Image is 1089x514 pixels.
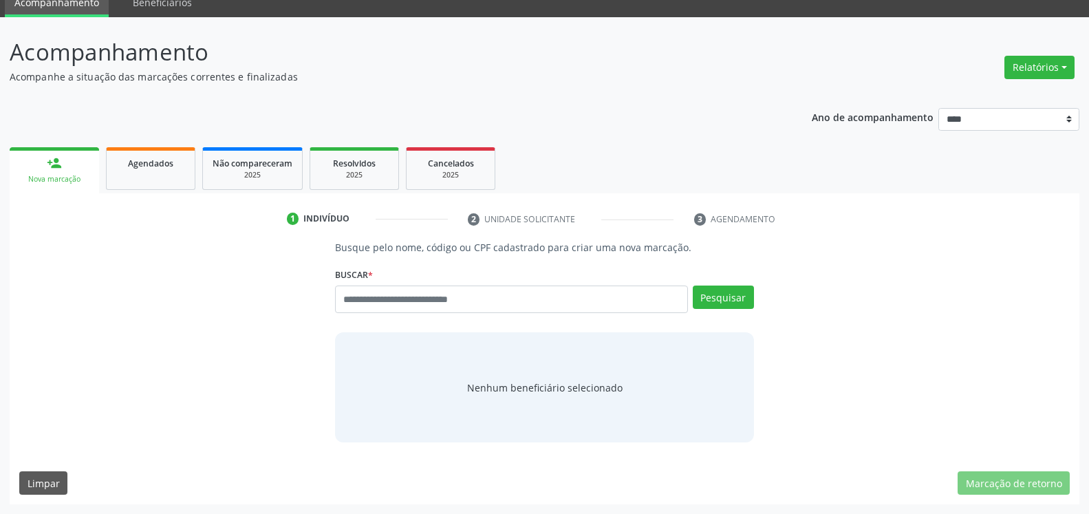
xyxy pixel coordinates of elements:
span: Não compareceram [213,158,292,169]
div: 2025 [213,170,292,180]
div: Nova marcação [19,174,89,184]
span: Agendados [128,158,173,169]
span: Nenhum beneficiário selecionado [467,381,623,395]
div: person_add [47,156,62,171]
p: Acompanhe a situação das marcações correntes e finalizadas [10,69,759,84]
div: 2025 [416,170,485,180]
div: Indivíduo [303,213,349,225]
span: Cancelados [428,158,474,169]
button: Marcação de retorno [958,471,1070,495]
div: 1 [287,213,299,225]
p: Acompanhamento [10,35,759,69]
div: 2025 [320,170,389,180]
button: Limpar [19,471,67,495]
button: Relatórios [1004,56,1075,79]
label: Buscar [335,264,373,286]
p: Busque pelo nome, código ou CPF cadastrado para criar uma nova marcação. [335,240,753,255]
button: Pesquisar [693,286,754,309]
span: Resolvidos [333,158,376,169]
p: Ano de acompanhamento [812,108,934,125]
